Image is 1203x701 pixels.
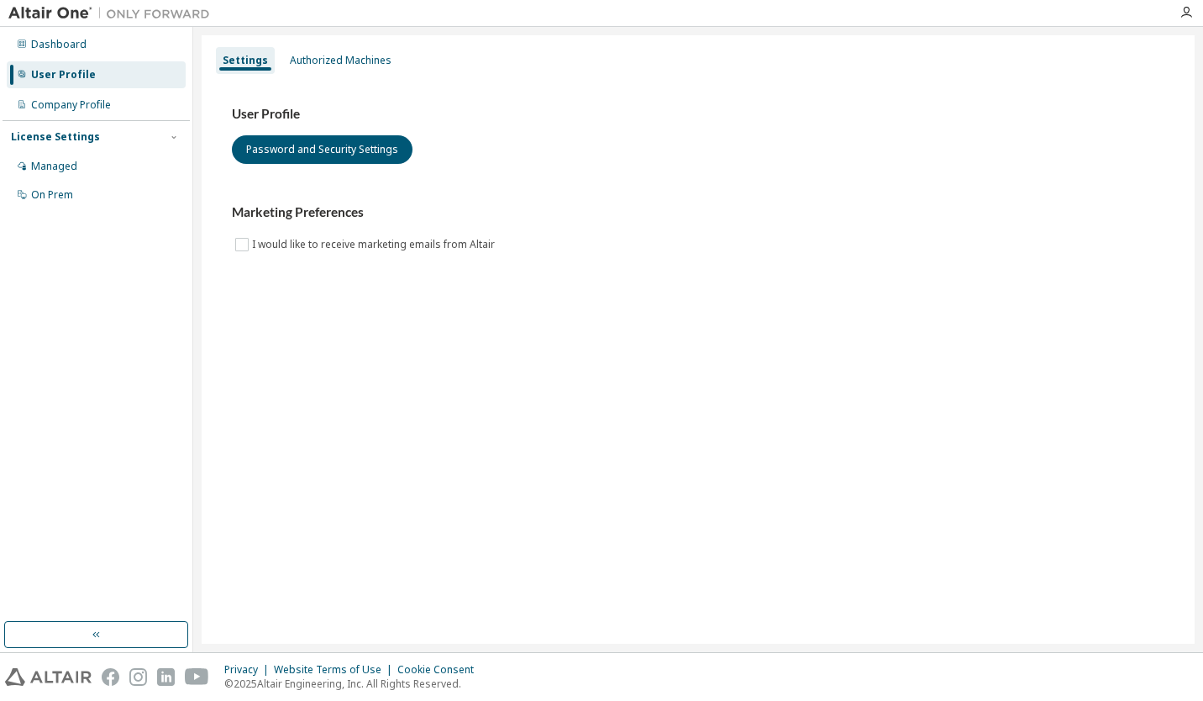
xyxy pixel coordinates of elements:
label: I would like to receive marketing emails from Altair [252,235,498,255]
img: facebook.svg [102,668,119,686]
div: License Settings [11,130,100,144]
div: Privacy [224,663,274,677]
div: Company Profile [31,98,111,112]
div: Authorized Machines [290,54,391,67]
p: © 2025 Altair Engineering, Inc. All Rights Reserved. [224,677,484,691]
div: Managed [31,160,77,173]
img: Altair One [8,5,218,22]
h3: Marketing Preferences [232,204,1164,221]
div: User Profile [31,68,96,82]
div: Cookie Consent [397,663,484,677]
div: Website Terms of Use [274,663,397,677]
div: Settings [223,54,268,67]
img: linkedin.svg [157,668,175,686]
h3: User Profile [232,106,1164,123]
img: instagram.svg [129,668,147,686]
button: Password and Security Settings [232,135,412,164]
div: Dashboard [31,38,87,51]
img: youtube.svg [185,668,209,686]
img: altair_logo.svg [5,668,92,686]
div: On Prem [31,188,73,202]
